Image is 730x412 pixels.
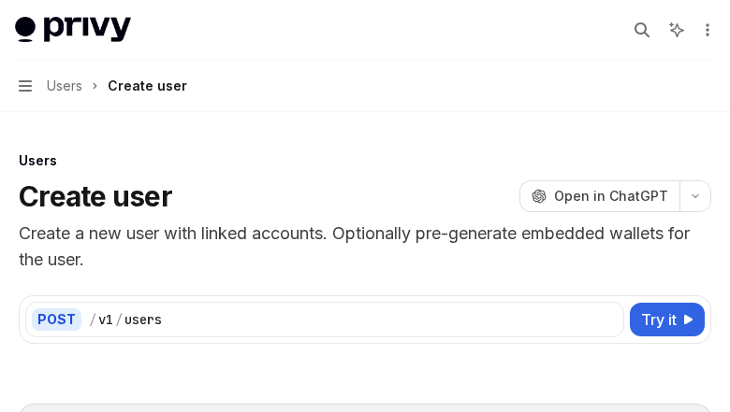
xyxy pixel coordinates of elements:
[554,187,668,206] span: Open in ChatGPT
[47,75,82,97] span: Users
[108,75,187,97] div: Create user
[519,180,679,212] button: Open in ChatGPT
[641,308,677,331] span: Try it
[124,310,162,329] div: users
[19,151,711,170] div: Users
[19,179,172,213] h1: Create user
[98,310,113,329] div: v1
[89,310,96,329] div: /
[115,310,123,329] div: /
[19,220,711,273] p: Create a new user with linked accounts. Optionally pre-generate embedded wallets for the user.
[15,17,131,43] img: light logo
[32,308,81,331] div: POST
[696,17,715,43] button: More actions
[630,303,705,336] button: Try it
